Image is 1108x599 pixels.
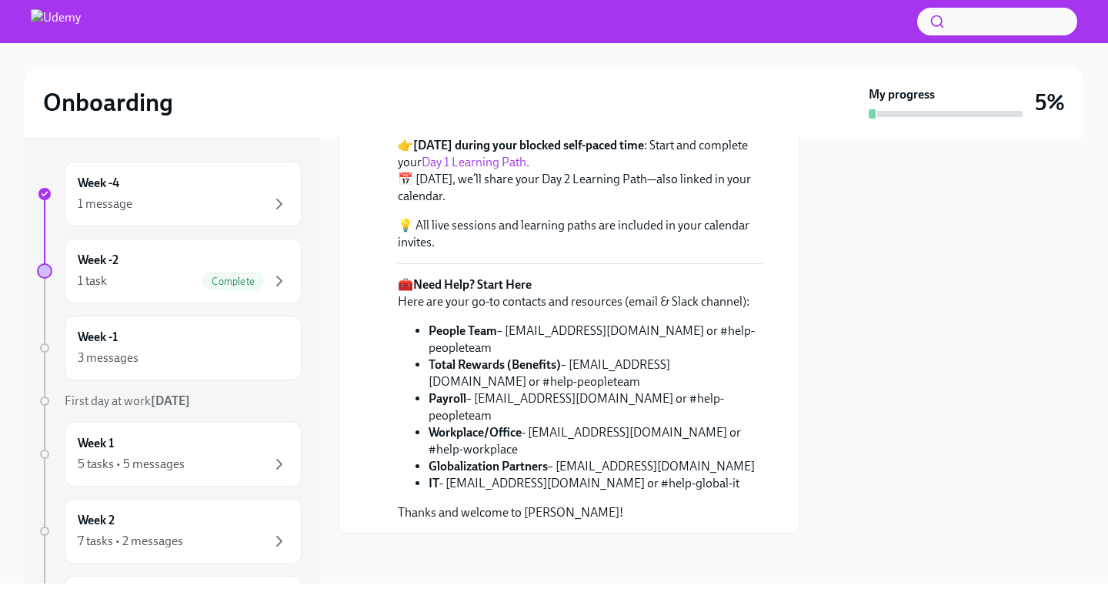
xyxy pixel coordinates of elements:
[37,239,302,303] a: Week -21 taskComplete
[429,425,522,440] strong: Workplace/Office
[78,329,118,346] h6: Week -1
[78,533,183,550] div: 7 tasks • 2 messages
[202,276,264,287] span: Complete
[413,138,644,152] strong: [DATE] during your blocked self-paced time
[151,393,190,408] strong: [DATE]
[429,424,763,458] li: - [EMAIL_ADDRESS][DOMAIN_NAME] or #help-workplace
[37,422,302,487] a: Week 15 tasks • 5 messages
[37,162,302,226] a: Week -41 message
[37,393,302,410] a: First day at work[DATE]
[78,512,115,529] h6: Week 2
[429,476,439,490] strong: IT
[429,475,763,492] li: - [EMAIL_ADDRESS][DOMAIN_NAME] or #help-global-it
[78,350,138,366] div: 3 messages
[429,323,497,338] strong: People Team
[43,87,173,118] h2: Onboarding
[37,316,302,380] a: Week -13 messages
[413,277,532,292] strong: Need Help? Start Here
[78,175,119,192] h6: Week -4
[398,276,763,310] p: 🧰 Here are your go-to contacts and resources (email & Slack channel):
[429,390,763,424] li: – [EMAIL_ADDRESS][DOMAIN_NAME] or #help-peopleteam
[398,217,763,251] p: 💡 All live sessions and learning paths are included in your calendar invites.
[398,504,763,521] p: Thanks and welcome to [PERSON_NAME]!
[37,499,302,564] a: Week 27 tasks • 2 messages
[429,323,763,356] li: – [EMAIL_ADDRESS][DOMAIN_NAME] or #help-peopleteam
[78,252,118,269] h6: Week -2
[429,391,466,406] strong: Payroll
[78,435,114,452] h6: Week 1
[78,456,185,473] div: 5 tasks • 5 messages
[65,393,190,408] span: First day at work
[429,356,763,390] li: – [EMAIL_ADDRESS][DOMAIN_NAME] or #help-peopleteam
[1035,89,1065,116] h3: 5%
[429,357,561,372] strong: Total Rewards (Benefits)
[78,196,132,212] div: 1 message
[429,459,548,474] strong: Globalization Partners
[78,273,107,289] div: 1 task
[31,9,81,34] img: Udemy
[869,86,935,103] strong: My progress
[398,137,763,205] p: 👉 : Start and complete your 📅 [DATE], we’ll share your Day 2 Learning Path—also linked in your ca...
[422,155,529,169] a: Day 1 Learning Path.
[429,458,763,475] li: – [EMAIL_ADDRESS][DOMAIN_NAME]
